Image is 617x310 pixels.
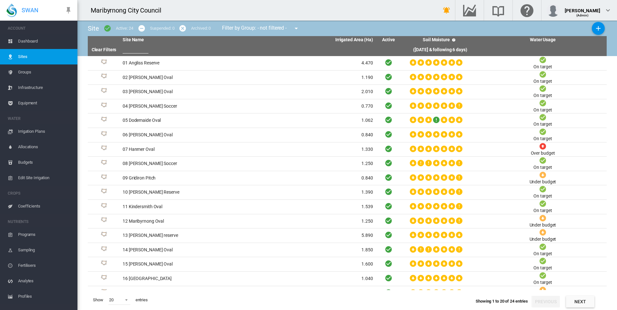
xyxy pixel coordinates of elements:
[88,157,607,171] tr: Site Id: 38368 08 [PERSON_NAME] Soccer 1.250 On target
[401,44,479,56] th: ([DATE] & following 6 days)
[120,113,248,128] td: 05 Dodemaide Oval
[88,228,607,243] tr: Site Id: 38394 13 [PERSON_NAME] reserve 5.890 Under budget
[217,22,305,35] div: Filter by Group: - not filtered -
[120,243,248,257] td: 14 [PERSON_NAME] Oval
[100,102,108,110] img: 1.svg
[248,113,376,128] td: 1.062
[533,251,552,257] div: On target
[566,296,594,307] button: Next
[120,71,248,85] td: 02 [PERSON_NAME] Oval
[401,36,479,44] th: Soil Moisture
[248,157,376,171] td: 1.250
[88,128,607,142] tr: Site Id: 38367 06 [PERSON_NAME] Oval 0.840 On target
[6,4,17,17] img: SWAN-Landscape-Logo-Colour-drop.png
[90,295,106,305] span: Show
[90,289,117,297] div: Site Id: 38371
[248,200,376,214] td: 1.539
[530,222,556,228] div: Under budget
[476,299,528,304] span: Showing 1 to 20 of 24 entries
[90,88,117,96] div: Site Id: 38355
[120,99,248,113] td: 04 [PERSON_NAME] Soccer
[18,155,72,170] span: Budgets
[100,232,108,239] img: 1.svg
[120,56,248,70] td: 01 Angliss Reserve
[18,139,72,155] span: Allocations
[594,24,602,32] md-icon: icon-plus
[100,117,108,124] img: 1.svg
[120,128,248,142] td: 06 [PERSON_NAME] Oval
[248,286,376,300] td: 1.600
[292,24,300,32] md-icon: icon-menu-down
[100,88,108,96] img: 1.svg
[248,71,376,85] td: 1.190
[138,24,146,32] md-icon: icon-minus-circle
[376,36,401,44] th: Active
[88,257,607,272] tr: Site Id: 38380 15 [PERSON_NAME] Oval 1.600 On target
[120,85,248,99] td: 03 [PERSON_NAME] Oval
[100,73,108,81] img: 1.svg
[8,217,72,227] span: NUTRIENTS
[531,150,555,157] div: Over budget
[592,22,605,35] button: Add New Site, define start date
[120,214,248,228] td: 12 Maribyrnong Oval
[88,243,607,257] tr: Site Id: 38400 14 [PERSON_NAME] Oval 1.850 On target
[88,113,607,128] tr: Site Id: 38359 05 Dodemaide Oval 1.062 On target
[109,297,114,302] div: 20
[519,6,535,14] md-icon: Click here for help
[533,121,552,128] div: On target
[248,171,376,185] td: 0.840
[248,128,376,142] td: 0.840
[533,136,552,142] div: On target
[88,24,99,32] span: Site
[100,160,108,168] img: 1.svg
[120,200,248,214] td: 11 Kindersmith Oval
[88,200,607,214] tr: Site Id: 38390 11 Kindersmith Oval 1.539 On target
[533,64,552,70] div: On target
[491,6,506,14] md-icon: Search the knowledge base
[91,6,167,15] div: Maribyrnong City Council
[18,34,72,49] span: Dashboard
[18,289,72,304] span: Profiles
[88,71,607,85] tr: Site Id: 38366 02 [PERSON_NAME] Oval 1.190 On target
[120,228,248,243] td: 13 [PERSON_NAME] reserve
[248,142,376,157] td: 1.330
[18,80,72,95] span: Infrastructure
[88,272,607,286] tr: Site Id: 38393 16 [GEOGRAPHIC_DATA] 1.040 On target
[18,258,72,273] span: Fertilisers
[65,6,72,14] md-icon: icon-pin
[576,14,589,17] span: (Admin)
[88,99,607,114] tr: Site Id: 38356 04 [PERSON_NAME] Soccer 0.770 On target
[479,36,607,44] th: Water Usage
[120,272,248,286] td: 16 [GEOGRAPHIC_DATA]
[8,113,72,124] span: WATER
[90,131,117,139] div: Site Id: 38367
[90,275,117,283] div: Site Id: 38393
[450,36,458,44] md-icon: icon-help-circle
[100,145,108,153] img: 1.svg
[531,296,560,307] button: Previous
[18,242,72,258] span: Sampling
[100,189,108,196] img: 1.svg
[248,257,376,271] td: 1.600
[18,124,72,139] span: Irrigation Plans
[90,59,117,67] div: Site Id: 38354
[533,107,552,113] div: On target
[100,131,108,139] img: 1.svg
[90,260,117,268] div: Site Id: 38380
[248,243,376,257] td: 1.850
[248,214,376,228] td: 1.250
[547,4,560,17] img: profile.jpg
[530,179,556,185] div: Under budget
[248,85,376,99] td: 2.010
[533,208,552,214] div: On target
[100,174,108,182] img: 1.svg
[120,157,248,171] td: 08 [PERSON_NAME] Soccer
[120,171,248,185] td: 09 Gridiron Pitch
[90,217,117,225] div: Site Id: 38384
[533,279,552,286] div: On target
[248,228,376,243] td: 5.890
[90,246,117,254] div: Site Id: 38400
[533,265,552,271] div: On target
[88,56,607,71] tr: Site Id: 38354 01 Angliss Reserve 4.470 On target
[462,6,477,14] md-icon: Go to the Data Hub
